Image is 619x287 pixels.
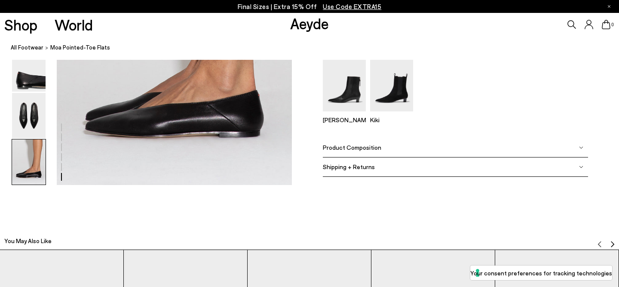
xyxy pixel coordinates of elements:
span: Product Composition [323,144,381,151]
button: Your consent preferences for tracking technologies [470,265,612,280]
a: All Footwear [11,43,43,52]
a: World [55,17,93,32]
span: Navigate to /collections/ss25-final-sizes [323,3,381,10]
p: Kiki [370,116,413,123]
button: Previous slide [596,235,603,247]
a: 0 [602,20,610,29]
img: svg%3E [579,164,583,169]
span: 0 [610,22,615,27]
img: Moa Pointed-Toe Flats - Image 5 [12,93,46,138]
span: Moa Pointed-Toe Flats [50,43,110,52]
a: Aeyde [290,14,329,32]
img: svg%3E [609,241,616,247]
nav: breadcrumb [11,36,619,60]
a: Kiki Suede Chelsea Boots Kiki [370,105,413,123]
span: Shipping + Returns [323,163,375,170]
button: Next slide [609,235,616,247]
img: Kiki Suede Chelsea Boots [370,54,413,111]
img: Harriet Pointed Ankle Boots [323,54,366,111]
p: [PERSON_NAME] [323,116,366,123]
img: Moa Pointed-Toe Flats - Image 6 [12,139,46,185]
img: svg%3E [596,241,603,247]
a: Shop [4,17,37,32]
label: Your consent preferences for tracking technologies [470,268,612,278]
p: Final Sizes | Extra 15% Off [238,1,382,12]
a: Harriet Pointed Ankle Boots [PERSON_NAME] [323,105,366,123]
img: Moa Pointed-Toe Flats - Image 4 [12,46,46,92]
h2: You May Also Like [4,237,52,245]
img: svg%3E [579,145,583,149]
